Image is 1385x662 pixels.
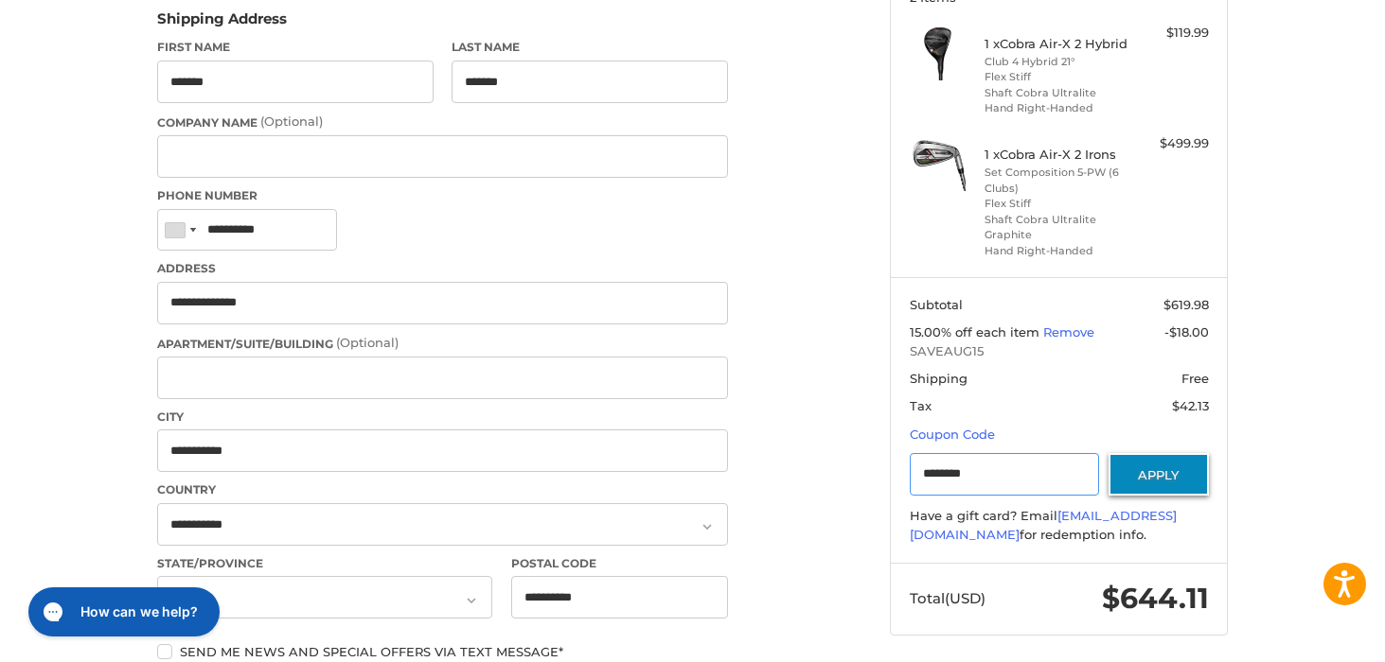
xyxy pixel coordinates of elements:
label: Postal Code [511,555,729,572]
li: Shaft Cobra Ultralite [985,85,1129,101]
div: $499.99 [1134,134,1209,153]
div: Have a gift card? Email for redemption info. [910,507,1209,544]
button: Apply [1109,453,1209,496]
label: Send me news and special offers via text message* [157,644,728,659]
legend: Shipping Address [157,9,287,39]
span: Tax [910,398,932,413]
li: Set Composition 5-PW (6 Clubs) [985,165,1129,196]
input: Gift Certificate or Coupon Code [910,453,1100,496]
span: Free [1181,371,1209,386]
label: Company Name [157,113,728,131]
h4: 1 x Cobra Air-X 2 Irons [985,147,1129,162]
span: -$18.00 [1164,324,1209,340]
label: Address [157,260,728,277]
a: [EMAIL_ADDRESS][DOMAIN_NAME] [910,508,1177,542]
label: City [157,409,728,426]
small: (Optional) [336,335,399,350]
li: Flex Stiff [985,196,1129,212]
span: 15.00% off each item [910,324,1043,340]
iframe: Google Customer Reviews [1229,611,1385,662]
label: Apartment/Suite/Building [157,334,728,353]
span: Subtotal [910,297,963,312]
label: Phone Number [157,187,728,204]
iframe: Gorgias live chat messenger [19,581,225,643]
li: Hand Right-Handed [985,100,1129,116]
span: $42.13 [1172,398,1209,413]
li: Flex Stiff [985,69,1129,85]
div: $119.99 [1134,24,1209,43]
a: Remove [1043,324,1094,340]
small: (Optional) [260,113,323,129]
a: Coupon Code [910,427,995,442]
span: SAVEAUG15 [910,342,1209,361]
h4: 1 x Cobra Air-X 2 Hybrid [985,36,1129,51]
span: $619.98 [1163,297,1209,312]
label: Country [157,481,728,498]
label: Last Name [452,39,728,56]
span: Shipping [910,371,968,386]
span: $644.11 [1102,581,1209,616]
label: First Name [157,39,434,56]
li: Club 4 Hybrid 21° [985,54,1129,70]
span: Total (USD) [910,589,985,607]
label: State/Province [157,555,492,572]
li: Shaft Cobra Ultralite Graphite [985,212,1129,243]
li: Hand Right-Handed [985,243,1129,259]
